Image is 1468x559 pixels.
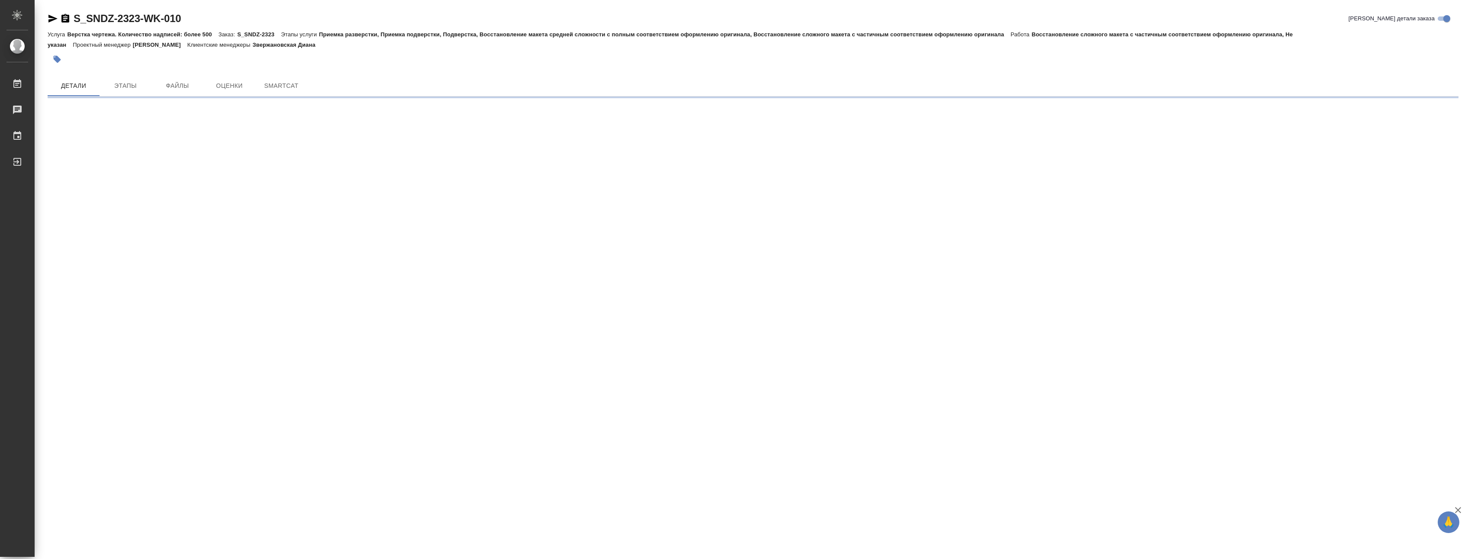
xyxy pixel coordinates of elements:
p: Звержановская Диана [252,42,322,48]
p: [PERSON_NAME] [133,42,187,48]
p: Услуга [48,31,67,38]
p: Проектный менеджер [73,42,132,48]
p: Этапы услуги [281,31,319,38]
p: Клиентские менеджеры [187,42,253,48]
button: Скопировать ссылку для ЯМессенджера [48,13,58,24]
span: Файлы [157,80,198,91]
span: Детали [53,80,94,91]
p: Приемка разверстки, Приемка подверстки, Подверстка, Восстановление макета средней сложности с пол... [319,31,1011,38]
p: Верстка чертежа. Количество надписей: более 500 [67,31,218,38]
button: Скопировать ссылку [60,13,71,24]
button: Добавить тэг [48,50,67,69]
a: S_SNDZ-2323-WK-010 [74,13,181,24]
button: 🙏 [1438,511,1459,533]
span: Этапы [105,80,146,91]
p: Заказ: [219,31,237,38]
p: Работа [1011,31,1032,38]
span: 🙏 [1441,513,1456,531]
span: Оценки [209,80,250,91]
span: SmartCat [261,80,302,91]
span: [PERSON_NAME] детали заказа [1349,14,1435,23]
p: S_SNDZ-2323 [237,31,281,38]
